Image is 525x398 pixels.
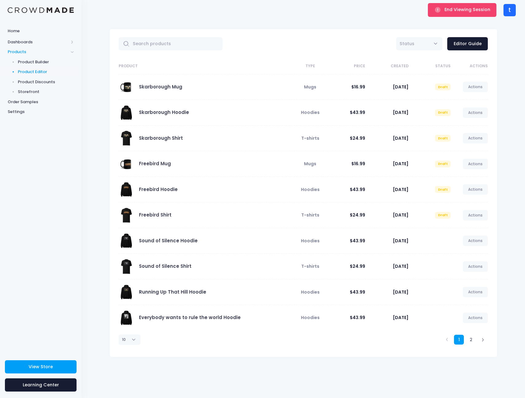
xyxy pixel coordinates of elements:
span: Draft [435,135,451,142]
span: $24.99 [350,263,365,269]
a: Skarborough Shirt [139,135,183,141]
span: [DATE] [393,289,409,295]
span: T-shirts [301,263,319,269]
span: Draft [435,186,451,193]
span: T-shirts [301,212,319,218]
span: Products [8,49,69,55]
a: Learning Center [5,378,77,392]
span: $43.99 [350,314,365,321]
span: $24.99 [350,212,365,218]
button: End Viewing Session [428,3,496,17]
a: Running Up That Hill Hoodie [139,289,206,295]
span: Draft [435,109,451,116]
span: $24.99 [350,135,365,141]
span: [DATE] [393,186,409,193]
th: Actions: activate to sort column ascending [451,58,488,74]
th: Type: activate to sort column ascending [294,58,323,74]
span: Hoodies [301,186,320,193]
span: [DATE] [393,314,409,321]
a: Freebird Shirt [139,212,172,218]
span: Hoodies [301,238,320,244]
a: Actions [463,107,488,118]
span: View Store [29,364,53,370]
span: [DATE] [393,161,409,167]
a: Sound of Silence Hoodie [139,237,198,244]
span: Hoodies [301,109,320,115]
a: Everybody wants to rule the world Hoodie [139,314,241,321]
span: Draft [435,84,451,90]
span: End Viewing Session [444,6,490,13]
span: $16.99 [351,84,365,90]
span: [DATE] [393,135,409,141]
span: Learning Center [23,382,59,388]
span: $43.99 [350,289,365,295]
th: Product: activate to sort column ascending [119,58,294,74]
th: Status: activate to sort column ascending [409,58,451,74]
img: Logo [8,7,74,13]
a: Actions [463,159,488,169]
span: Mugs [304,84,316,90]
span: Storefront [18,89,74,95]
th: Price: activate to sort column ascending [323,58,365,74]
span: Draft [435,161,451,167]
span: [DATE] [393,84,409,90]
a: Actions [463,210,488,220]
span: Order Samples [8,99,74,105]
a: Actions [463,82,488,92]
span: $43.99 [350,109,365,115]
span: Product Discounts [18,79,74,85]
span: Draft [435,212,451,219]
span: Hoodies [301,314,320,321]
a: Actions [463,184,488,195]
a: 1 [454,335,464,345]
span: $43.99 [350,238,365,244]
span: $43.99 [350,186,365,193]
a: Freebird Hoodie [139,186,178,193]
span: Hoodies [301,289,320,295]
span: Mugs [304,161,316,167]
a: Actions [463,313,488,323]
a: 2 [466,335,476,345]
div: t [503,4,516,16]
span: Product Builder [18,59,74,65]
span: $16.99 [351,161,365,167]
span: [DATE] [393,212,409,218]
span: T-shirts [301,135,319,141]
a: Actions [463,287,488,297]
a: Freebird Mug [139,160,171,167]
th: Created: activate to sort column ascending [365,58,409,74]
a: Editor Guide [447,37,488,50]
input: Search products [119,37,223,50]
a: Skarborough Hoodie [139,109,189,115]
span: Home [8,28,74,34]
a: Skarborough Mug [139,84,182,90]
a: View Store [5,360,77,373]
a: Actions [463,133,488,143]
span: Status [400,41,414,47]
span: Dashboards [8,39,69,45]
span: Product Editor [18,69,74,75]
span: Settings [8,109,74,115]
span: Status [396,37,442,50]
a: Actions [463,261,488,272]
span: [DATE] [393,109,409,115]
a: Actions [463,236,488,246]
span: [DATE] [393,263,409,269]
span: [DATE] [393,238,409,244]
a: Sound of Silence Shirt [139,263,191,269]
